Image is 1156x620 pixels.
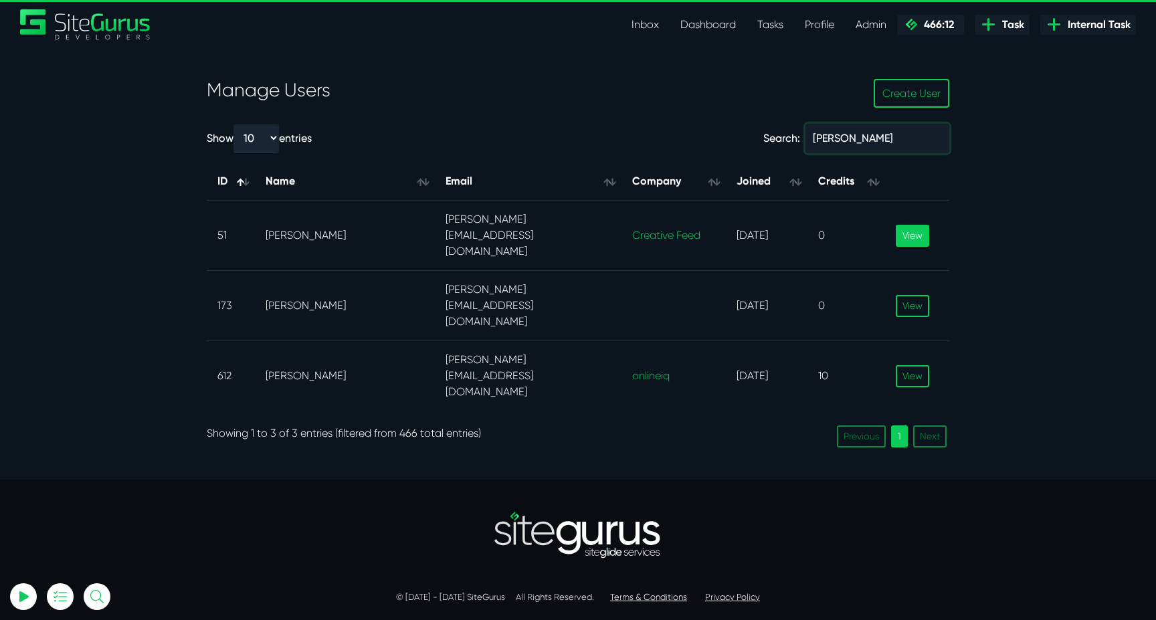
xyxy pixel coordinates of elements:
span: Task [997,17,1024,33]
img: Sitegurus Logo [20,9,151,39]
td: [PERSON_NAME][EMAIL_ADDRESS][DOMAIN_NAME] [435,200,621,270]
a: Create User [874,79,949,108]
h3: Manage Users [207,79,854,102]
span: 466:12 [919,18,954,31]
td: [PERSON_NAME] [255,200,434,270]
input: Search: [805,124,949,153]
th: Joined: activate to sort column ascending [726,163,807,200]
td: 10 [807,340,886,411]
td: [PERSON_NAME][EMAIL_ADDRESS][DOMAIN_NAME] [435,270,621,340]
p: © [DATE] - [DATE] SiteGurus All Rights Reserved. [207,591,949,604]
input: Email [43,157,191,187]
th: ID: activate to sort column descending [207,163,255,200]
td: 0 [807,270,886,340]
span: Internal Task [1062,17,1131,33]
td: [DATE] [726,200,807,270]
td: [PERSON_NAME] [255,340,434,411]
a: Privacy Policy [705,592,760,602]
a: Internal Task [1040,15,1136,35]
a: 1 [891,425,908,447]
select: Showentries [233,124,279,152]
th: Credits: activate to sort column ascending [807,163,886,200]
a: Tasks [747,11,794,38]
td: 0 [807,200,886,270]
th: Email: activate to sort column ascending [435,163,621,200]
a: Admin [845,11,897,38]
a: Creative Feed [632,229,700,241]
td: 51 [207,200,255,270]
a: onlineiq [632,369,670,382]
label: Search: [763,124,949,153]
a: Profile [794,11,845,38]
a: 466:12 [897,15,964,35]
th: Company: activate to sort column ascending [621,163,726,200]
button: Log In [43,236,191,264]
label: Show entries [207,124,312,152]
a: View [896,295,929,317]
a: Terms & Conditions [610,592,687,602]
td: [PERSON_NAME] [255,270,434,340]
a: Task [975,15,1030,35]
a: View [896,225,929,247]
a: Inbox [621,11,670,38]
td: [PERSON_NAME][EMAIL_ADDRESS][DOMAIN_NAME] [435,340,621,411]
th: Name: activate to sort column ascending [255,163,434,200]
div: Showing 1 to 3 of 3 entries (filtered from 466 total entries) [197,415,578,447]
td: [DATE] [726,270,807,340]
td: 612 [207,340,255,411]
td: [DATE] [726,340,807,411]
a: Dashboard [670,11,747,38]
a: View [896,365,929,387]
a: SiteGurus [20,9,151,39]
td: 173 [207,270,255,340]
